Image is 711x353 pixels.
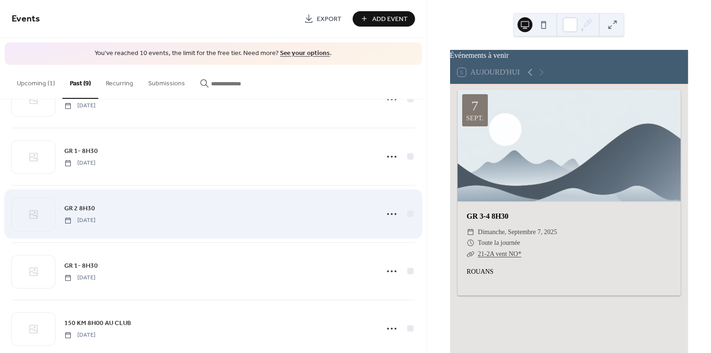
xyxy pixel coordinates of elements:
[64,203,95,214] a: GR 2 8H30
[64,318,131,329] a: 150 KM 8H00 AU CLUB
[64,261,98,271] span: GR 1- 8H30
[478,250,521,257] a: 21-2A vent NO*
[450,50,688,61] div: Événements à venir
[12,10,40,28] span: Events
[466,115,484,122] div: sept.
[64,159,96,167] span: [DATE]
[64,216,96,225] span: [DATE]
[317,14,342,24] span: Export
[141,65,192,98] button: Submissions
[64,204,95,214] span: GR 2 8H30
[14,49,413,59] span: You've reached 10 events, the limit for the free tier. Need more? .
[64,146,98,156] span: GR 1- 8H30
[467,249,474,260] div: ​
[467,237,474,249] div: ​
[472,99,479,113] div: 7
[478,227,557,238] span: dimanche, septembre 7, 2025
[9,65,62,98] button: Upcoming (1)
[467,227,474,238] div: ​
[64,331,96,339] span: [DATE]
[64,146,98,157] a: GR 1- 8H30
[467,212,509,220] a: GR 3-4 8H30
[297,11,349,27] a: Export
[280,48,330,60] a: See your options
[98,65,141,98] button: Recurring
[64,274,96,282] span: [DATE]
[64,102,96,110] span: [DATE]
[64,261,98,271] a: GR 1- 8H30
[62,65,98,99] button: Past (9)
[478,237,520,249] span: Toute la journée
[458,267,681,286] div: ROUANS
